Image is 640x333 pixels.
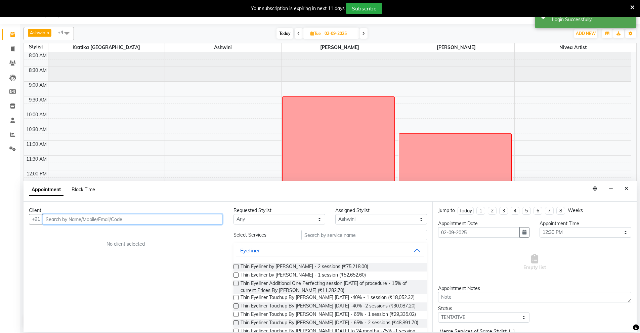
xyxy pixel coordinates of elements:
[556,207,565,215] li: 8
[28,82,48,89] div: 9:00 AM
[568,207,583,214] div: Weeks
[25,141,48,148] div: 11:00 AM
[28,96,48,103] div: 9:30 AM
[276,28,293,39] span: Today
[323,29,356,39] input: 2025-09-02
[309,31,323,36] span: Tue
[46,30,49,35] a: x
[540,220,631,227] div: Appointment Time
[301,230,427,240] input: Search by service name
[240,246,260,254] div: Eyeliner
[346,3,382,14] button: Subscribe
[511,207,519,215] li: 4
[241,263,368,272] span: Thin Eyeliner by [PERSON_NAME] - 2 sessions (₹75,218.00)
[72,186,95,193] span: Block Time
[165,43,281,52] span: Ashwini
[574,29,597,38] button: ADD NEW
[499,207,508,215] li: 3
[241,280,421,294] span: Thin Eyeliner Additional One Perfecting session [DATE] of procedure - 15% of current Prices By [P...
[438,207,455,214] div: Jump to
[233,207,325,214] div: Requested Stylist
[476,207,485,215] li: 1
[438,227,520,238] input: yyyy-mm-dd
[241,311,416,319] span: Thin Eyeliner Touchup By [PERSON_NAME] [DATE] - 65% - 1 session (₹29,335.02)
[552,16,631,23] div: Login Successfully.
[25,170,48,177] div: 12:00 PM
[282,43,398,52] span: [PERSON_NAME]
[438,285,631,292] div: Appointment Notes
[335,207,427,214] div: Assigned Stylist
[438,220,530,227] div: Appointment Date
[241,302,416,311] span: Thin Eyeliner Touchup By [PERSON_NAME] [DATE] -40% -2 sessions (₹30,087.20)
[29,207,222,214] div: Client
[29,214,43,224] button: +91
[622,183,631,194] button: Close
[58,30,68,35] span: +4
[25,126,48,133] div: 10:30 AM
[25,156,48,163] div: 11:30 AM
[488,207,497,215] li: 2
[241,272,366,280] span: Thin Eyeliner by [PERSON_NAME] - 1 session (₹52,652.60)
[522,207,531,215] li: 5
[48,43,165,52] span: Kratika [GEOGRAPHIC_DATA]
[241,319,418,328] span: Thin Eyeliner Touchup By [PERSON_NAME] [DATE] - 65% - 2 sessions (₹48,891.70)
[45,241,206,248] div: No client selected
[576,31,596,36] span: ADD NEW
[398,43,514,52] span: [PERSON_NAME]
[515,43,631,52] span: Nivea Artist
[28,52,48,59] div: 8:00 AM
[545,207,554,215] li: 7
[438,305,530,312] div: Status
[28,67,48,74] div: 8:30 AM
[228,232,296,239] div: Select Services
[523,254,546,271] span: Empty list
[534,207,542,215] li: 6
[241,294,415,302] span: Thin Eyeliner Touchup By [PERSON_NAME] [DATE] -40% - 1 session (₹18,052.32)
[43,214,222,224] input: Search by Name/Mobile/Email/Code
[459,207,472,214] div: Today
[25,111,48,118] div: 10:00 AM
[236,244,424,256] button: Eyeliner
[251,5,345,12] div: Your subscription is expiring in next 11 days
[24,43,48,50] div: Stylist
[29,184,63,196] span: Appointment
[30,30,46,35] span: Ashwini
